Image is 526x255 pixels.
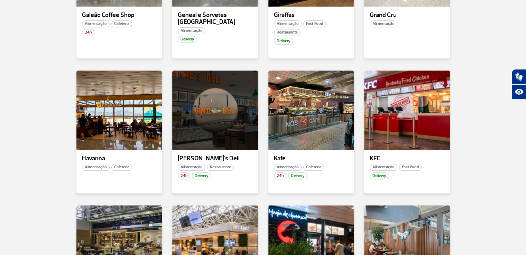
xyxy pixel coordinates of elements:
span: 24h [178,172,190,179]
span: 24h [274,172,286,179]
p: Geneal e Sorvetes [GEOGRAPHIC_DATA] [178,12,252,26]
p: Havanna [82,155,157,162]
button: Abrir tradutor de língua de sinais. [511,69,526,84]
div: Plugin de acessibilidade da Hand Talk. [511,69,526,100]
span: Delivery [192,172,211,179]
p: Giraffas [274,12,349,19]
span: Fast Food [399,164,422,171]
p: Grand Cru [370,12,444,19]
span: Alimentação [82,20,110,27]
span: 24h [82,29,94,36]
p: [PERSON_NAME]'s Deli [178,155,252,162]
span: Alimentação [178,27,205,34]
span: Delivery [288,172,307,179]
span: Cafeteria [111,20,132,27]
span: Cafeteria [303,164,324,171]
span: Fast Food [303,20,326,27]
p: KFC [370,155,444,162]
span: Alimentação [370,20,397,27]
span: Alimentação [274,20,302,27]
span: Restaurante [274,29,301,36]
span: Alimentação [82,164,110,171]
span: Restaurante [207,164,234,171]
p: Galeão Coffee Shop [82,12,157,19]
span: Delivery [370,172,389,179]
span: Alimentação [178,164,205,171]
span: Delivery [274,38,293,45]
span: Alimentação [274,164,302,171]
p: Kafe [274,155,349,162]
span: Delivery [178,36,197,43]
span: Cafeteria [111,164,132,171]
span: Alimentação [370,164,397,171]
button: Abrir recursos assistivos. [511,84,526,100]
